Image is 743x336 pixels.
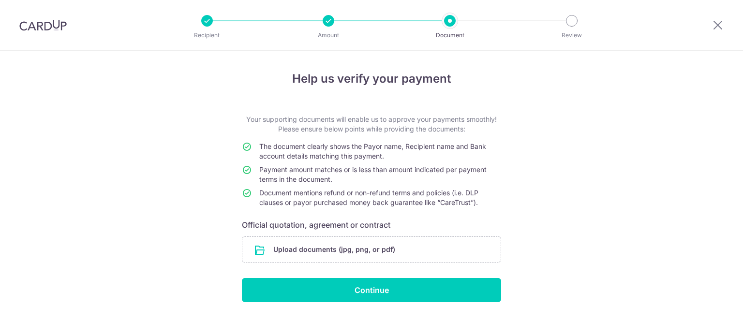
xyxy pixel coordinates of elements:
span: Document mentions refund or non-refund terms and policies (i.e. DLP clauses or payor purchased mo... [259,189,478,206]
p: Review [536,30,608,40]
h6: Official quotation, agreement or contract [242,219,501,231]
div: Upload documents (jpg, png, or pdf) [242,236,501,263]
h4: Help us verify your payment [242,70,501,88]
span: Payment amount matches or is less than amount indicated per payment terms in the document. [259,165,487,183]
input: Continue [242,278,501,302]
p: Your supporting documents will enable us to approve your payments smoothly! Please ensure below p... [242,115,501,134]
p: Amount [293,30,364,40]
iframe: Opens a widget where you can find more information [681,307,733,331]
span: The document clearly shows the Payor name, Recipient name and Bank account details matching this ... [259,142,486,160]
p: Document [414,30,486,40]
p: Recipient [171,30,243,40]
img: CardUp [19,19,67,31]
